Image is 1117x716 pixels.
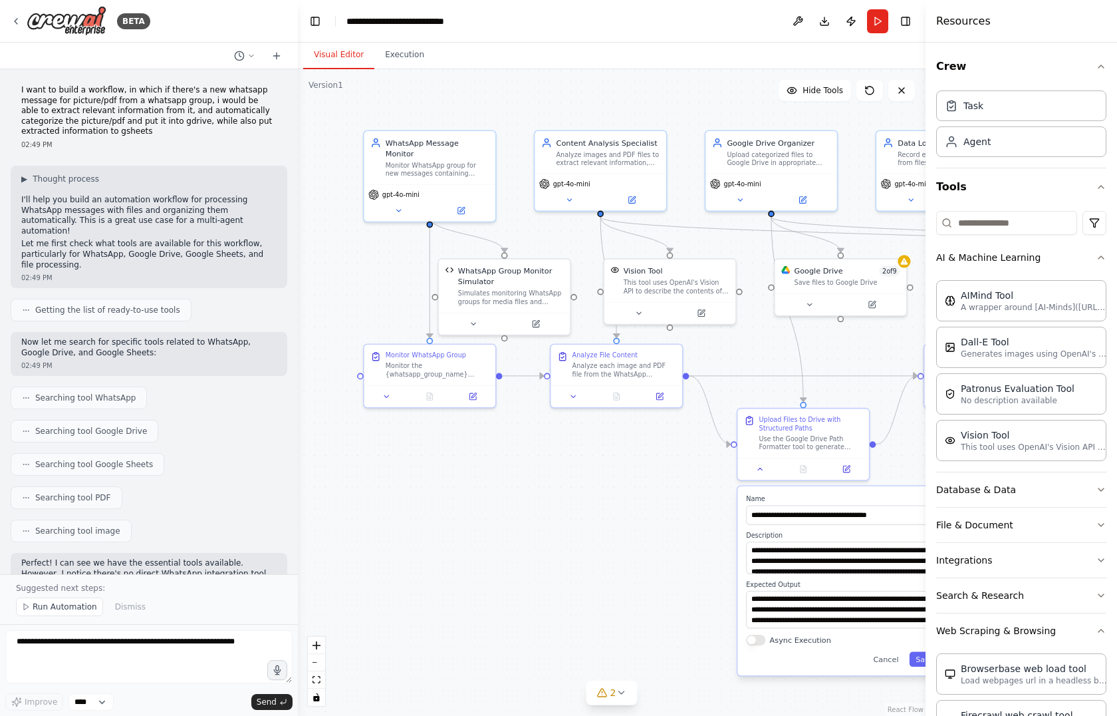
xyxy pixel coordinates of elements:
[257,697,277,707] span: Send
[21,273,277,283] div: 02:49 PM
[553,180,590,188] span: gpt-4o-mini
[803,85,843,96] span: Hide Tools
[306,12,324,31] button: Hide left sidebar
[363,130,497,222] div: WhatsApp Message MonitorMonitor WhatsApp group for new messages containing pictures or PDF files ...
[945,435,955,446] img: VisionTool
[936,168,1106,206] button: Tools
[727,150,830,168] div: Upload categorized files to Google Drive in appropriate folders based on analysis results for {dr...
[602,194,662,206] button: Open in side panel
[936,578,1106,613] button: Search & Research
[888,706,924,713] a: React Flow attribution
[229,48,261,64] button: Switch to previous chat
[945,295,955,306] img: AIMindTool
[746,531,940,540] label: Description
[16,598,103,616] button: Run Automation
[21,140,277,150] div: 02:49 PM
[795,266,843,276] div: Google Drive
[724,180,761,188] span: gpt-4o-mini
[961,349,1107,359] p: Generates images using OpenAI's Dall-E model.
[346,15,444,28] nav: breadcrumb
[33,602,97,612] span: Run Automation
[774,258,908,316] div: Google DriveGoogle Drive2of9Save files to Google Drive
[689,371,731,450] g: Edge from 130f0ff2-754a-4871-9174-bdfb6e8579ab to 5b2e11a0-6501-44d2-8964-af8269815061
[671,307,731,319] button: Open in side panel
[945,342,955,353] img: DallETool
[557,138,660,148] div: Content Analysis Specialist
[936,48,1106,85] button: Crew
[759,415,863,433] div: Upload Files to Drive with Structured Paths
[550,343,683,408] div: Analyze File ContentAnalyze each image and PDF file from the WhatsApp monitoring results. For ima...
[795,279,900,287] div: Save files to Google Drive
[21,85,277,137] p: I want to build a workflow, in which if there's a new whatsapp message for picture/pdf from a wha...
[737,408,870,481] div: Upload Files to Drive with Structured PathsUse the Google Drive Path Formatter tool to generate s...
[21,361,277,371] div: 02:49 PM
[557,150,660,168] div: Analyze images and PDF files to extract relevant information, categorize content, and determine a...
[117,13,150,29] div: BETA
[267,660,287,680] button: Click to speak your automation idea
[16,583,282,594] p: Suggested next steps:
[624,279,729,296] div: This tool uses OpenAI's Vision API to describe the contents of an image.
[308,654,325,671] button: zoom out
[27,6,106,36] img: Logo
[961,675,1107,686] p: Load webpages url in a headless browser using Browserbase and return the contents
[746,580,940,589] label: Expected Output
[25,697,57,707] span: Improve
[35,526,120,536] span: Searching tool image
[21,337,277,358] p: Now let me search for specific tools related to WhatsApp, Google Drive, and Google Sheets:
[624,266,663,276] div: Vision Tool
[961,382,1074,395] div: Patronus Evaluation Tool
[961,442,1107,452] p: This tool uses OpenAI's Vision API to describe the contents of an image.
[759,435,863,452] div: Use the Google Drive Path Formatter tool to generate standardized folder paths based on the Whats...
[424,217,509,252] g: Edge from afdea32b-f40b-4abe-80d2-e3990507b551 to f7f3a9bf-5447-4034-b5c5-bb896806672e
[945,669,955,679] img: BrowserbaseLoadTool
[386,138,489,159] div: WhatsApp Message Monitor
[35,492,111,503] span: Searching tool PDF
[879,266,900,276] span: Number of enabled actions
[21,195,277,236] p: I'll help you build an automation workflow for processing WhatsApp messages with files and organi...
[35,426,147,437] span: Searching tool Google Drive
[961,395,1074,406] p: No description available
[898,138,1001,148] div: Data Logger
[445,266,454,274] img: WhatsApp Group Monitor Simulator
[534,130,668,212] div: Content Analysis SpecialistAnalyze images and PDF files to extract relevant information, categori...
[594,390,639,403] button: No output available
[303,41,374,69] button: Visual Editor
[374,41,435,69] button: Execution
[407,390,452,403] button: No output available
[961,335,1107,349] div: Dall-E Tool
[936,275,1106,472] div: AI & Machine Learning
[308,637,325,654] button: zoom in
[386,351,466,360] div: Monitor WhatsApp Group
[266,48,287,64] button: Start a new chat
[773,194,833,206] button: Open in side panel
[572,351,638,360] div: Analyze File Content
[610,266,619,274] img: VisionTool
[936,85,1106,168] div: Crew
[781,462,826,475] button: No output available
[610,686,616,699] span: 2
[382,190,420,199] span: gpt-4o-mini
[603,258,737,325] div: VisionToolVision ToolThis tool uses OpenAI's Vision API to describe the contents of an image.
[876,130,1009,212] div: Data LoggerRecord extracted information from files into Google Sheets with proper formatting and ...
[936,508,1106,542] button: File & Document
[21,558,277,610] p: Perfect! I can see we have the essential tools available. However, I notice there's no direct Wha...
[35,305,180,315] span: Getting the list of ready-to-use tools
[363,343,497,408] div: Monitor WhatsApp GroupMonitor the {whatsapp_group_name} WhatsApp group for new messages containin...
[35,393,136,403] span: Searching tool WhatsApp
[936,543,1106,578] button: Integrations
[21,174,27,184] span: ▶
[21,239,277,270] p: Let me first check what tools are available for this workflow, particularly for WhatsApp, Google ...
[437,258,571,335] div: WhatsApp Group Monitor SimulatorWhatsApp Group Monitor SimulatorSimulates monitoring WhatsApp gro...
[572,362,676,379] div: Analyze each image and PDF file from the WhatsApp monitoring results. For images, use vision anal...
[386,362,489,379] div: Monitor the {whatsapp_group_name} WhatsApp group for new messages containing pictures or PDF file...
[458,289,564,307] div: Simulates monitoring WhatsApp groups for media files and returns mock data in the expected format...
[963,99,983,112] div: Task
[936,13,991,29] h4: Resources
[502,371,544,381] g: Edge from 2c0aadfa-249c-42f3-8e51-08bb6cd560e4 to 130f0ff2-754a-4871-9174-bdfb6e8579ab
[898,150,1001,168] div: Record extracted information from files into Google Sheets with proper formatting and categorizat...
[595,217,675,252] g: Edge from c04045ce-f317-485c-9cb4-5a2c650eeaa1 to 80a0f1d2-2d24-483c-a3d3-43df3c2216a5
[115,602,146,612] span: Dismiss
[35,459,153,470] span: Searching tool Google Sheets
[108,598,152,616] button: Dismiss
[21,174,99,184] button: ▶Thought process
